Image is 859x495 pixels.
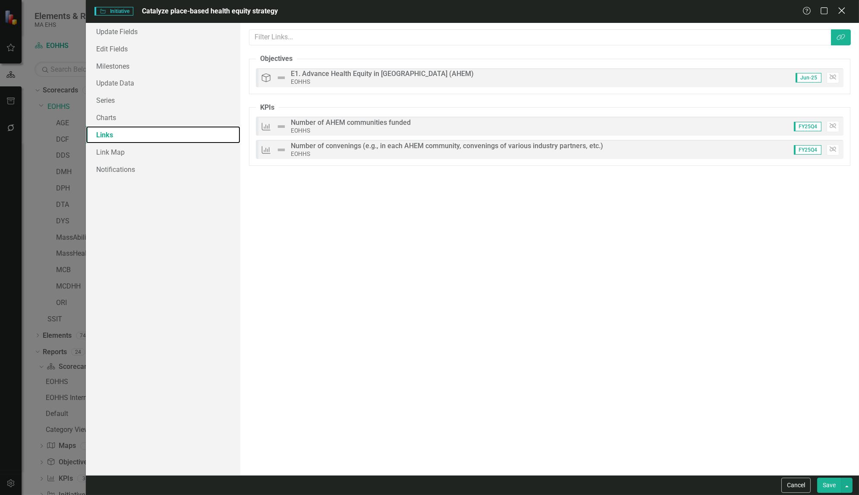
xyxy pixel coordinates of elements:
a: Update Data [86,74,240,92]
a: Charts [86,109,240,126]
legend: Objectives [256,54,297,64]
img: Not Defined [276,121,286,132]
div: Number of AHEM communities funded [291,119,411,127]
a: Edit Fields [86,40,240,57]
div: Number of convenings (e.g., in each AHEM community, convenings of various industry partners, etc.) [291,142,603,150]
span: Catalyze place-based health equity strategy [142,7,278,15]
span: FY25Q4 [794,122,821,131]
small: EOHHS [291,78,310,85]
span: Initiative [94,7,133,16]
small: EOHHS [291,150,310,157]
span: FY25Q4 [794,145,821,155]
small: EOHHS [291,127,310,134]
a: Link Map [86,143,240,161]
legend: KPIs [256,103,279,113]
a: Update Fields [86,23,240,40]
span: Jun-25 [796,73,821,82]
a: Milestones [86,57,240,75]
a: Series [86,92,240,109]
input: Filter Links... [249,29,831,45]
img: Not Defined [276,73,286,83]
div: E1. Advance Health Equity in [GEOGRAPHIC_DATA] (AHEM) [291,70,474,78]
a: Links [86,126,240,143]
button: Cancel [781,478,811,493]
a: Notifications [86,161,240,178]
img: Not Defined [276,145,286,155]
button: Save [817,478,841,493]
